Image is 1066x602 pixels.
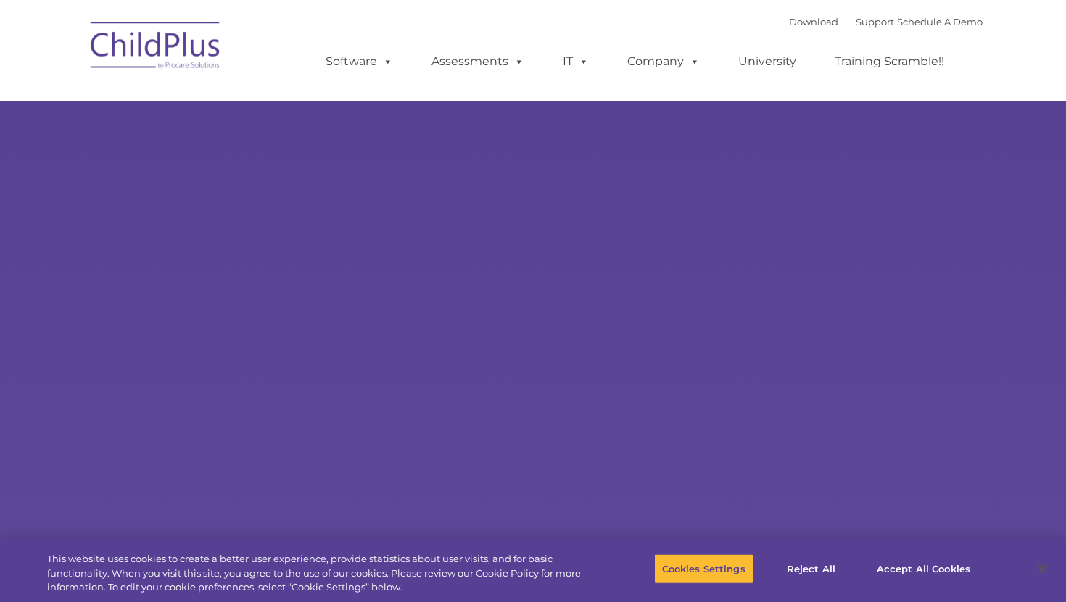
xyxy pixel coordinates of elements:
a: Download [789,16,838,28]
div: This website uses cookies to create a better user experience, provide statistics about user visit... [47,552,587,595]
button: Reject All [766,553,856,584]
a: Assessments [417,47,539,76]
a: Software [311,47,408,76]
font: | [789,16,983,28]
a: Schedule A Demo [897,16,983,28]
a: IT [548,47,603,76]
img: ChildPlus by Procare Solutions [83,12,228,84]
button: Cookies Settings [654,553,753,584]
a: Company [613,47,714,76]
a: Training Scramble!! [820,47,959,76]
a: Support [856,16,894,28]
a: University [724,47,811,76]
button: Accept All Cookies [869,553,978,584]
button: Close [1027,553,1059,585]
